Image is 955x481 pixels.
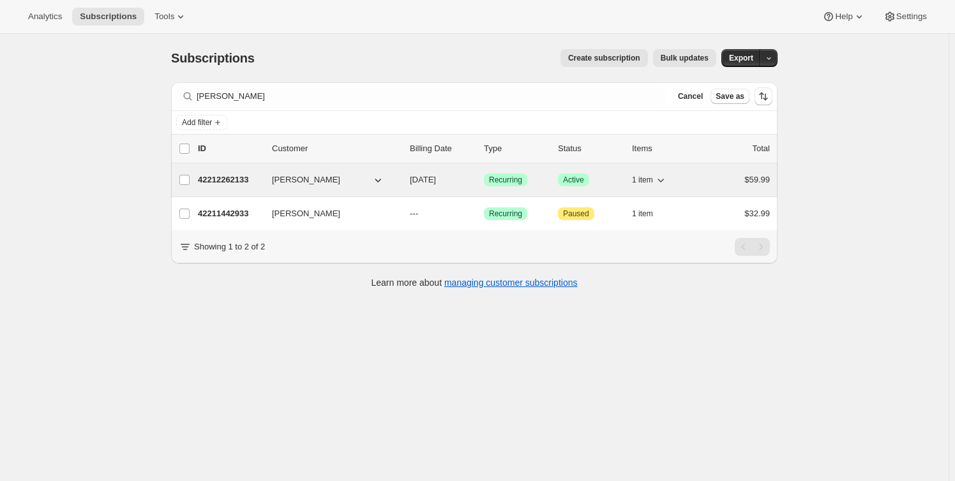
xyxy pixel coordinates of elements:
[815,8,873,26] button: Help
[198,142,262,155] p: ID
[632,209,653,219] span: 1 item
[272,142,400,155] p: Customer
[896,11,927,22] span: Settings
[755,87,772,105] button: Sort the results
[198,207,262,220] p: 42211442933
[489,209,522,219] span: Recurring
[176,115,227,130] button: Add filter
[735,238,770,256] nav: Pagination
[632,205,667,223] button: 1 item
[563,175,584,185] span: Active
[721,49,761,67] button: Export
[716,91,744,101] span: Save as
[198,171,770,189] div: 42212262133[PERSON_NAME][DATE]SuccessRecurringSuccessActive1 item$59.99
[711,89,749,104] button: Save as
[28,11,62,22] span: Analytics
[484,142,548,155] div: Type
[653,49,716,67] button: Bulk updates
[673,89,708,104] button: Cancel
[835,11,852,22] span: Help
[489,175,522,185] span: Recurring
[560,49,648,67] button: Create subscription
[744,209,770,218] span: $32.99
[171,51,255,65] span: Subscriptions
[729,53,753,63] span: Export
[80,11,137,22] span: Subscriptions
[372,276,578,289] p: Learn more about
[876,8,935,26] button: Settings
[661,53,709,63] span: Bulk updates
[147,8,195,26] button: Tools
[194,241,265,253] p: Showing 1 to 2 of 2
[198,142,770,155] div: IDCustomerBilling DateTypeStatusItemsTotal
[410,175,436,184] span: [DATE]
[568,53,640,63] span: Create subscription
[444,277,578,288] a: managing customer subscriptions
[272,174,340,186] span: [PERSON_NAME]
[410,142,474,155] p: Billing Date
[198,174,262,186] p: 42212262133
[632,175,653,185] span: 1 item
[264,204,392,224] button: [PERSON_NAME]
[632,142,696,155] div: Items
[182,117,212,128] span: Add filter
[197,87,665,105] input: Filter subscribers
[563,209,589,219] span: Paused
[753,142,770,155] p: Total
[154,11,174,22] span: Tools
[558,142,622,155] p: Status
[198,205,770,223] div: 42211442933[PERSON_NAME]---SuccessRecurringAttentionPaused1 item$32.99
[264,170,392,190] button: [PERSON_NAME]
[272,207,340,220] span: [PERSON_NAME]
[20,8,70,26] button: Analytics
[410,209,418,218] span: ---
[72,8,144,26] button: Subscriptions
[678,91,703,101] span: Cancel
[632,171,667,189] button: 1 item
[744,175,770,184] span: $59.99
